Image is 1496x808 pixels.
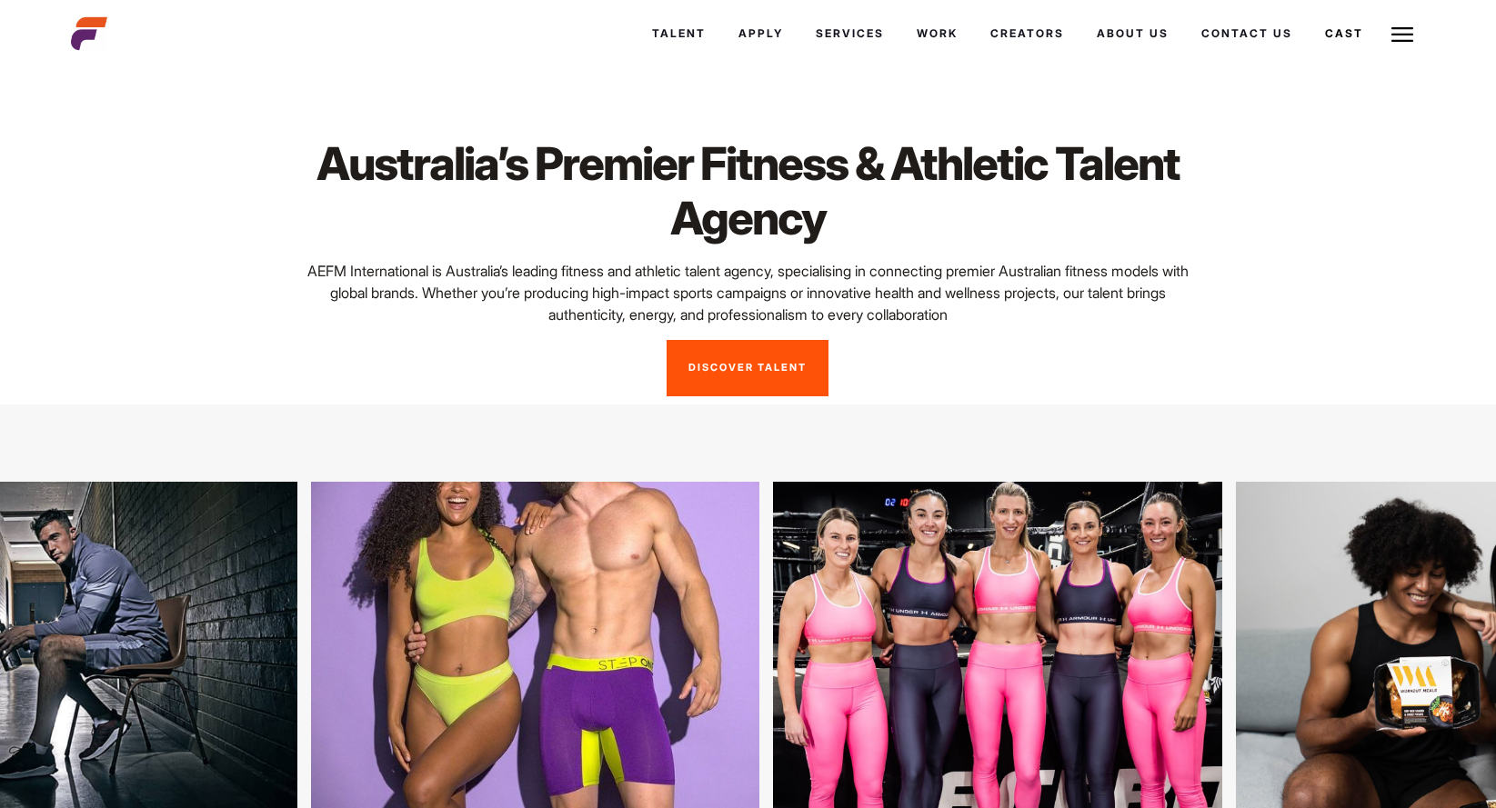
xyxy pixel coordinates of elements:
a: Apply [722,9,799,58]
a: Cast [1309,9,1380,58]
h1: Australia’s Premier Fitness & Athletic Talent Agency [300,136,1196,245]
img: cropped-aefm-brand-fav-22-square.png [71,15,107,52]
a: Work [900,9,974,58]
a: Contact Us [1185,9,1309,58]
a: Creators [974,9,1080,58]
a: Discover Talent [667,340,828,396]
p: AEFM International is Australia’s leading fitness and athletic talent agency, specialising in con... [300,260,1196,325]
a: Talent [636,9,722,58]
img: Burger icon [1391,24,1413,45]
a: Services [799,9,900,58]
a: About Us [1080,9,1185,58]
